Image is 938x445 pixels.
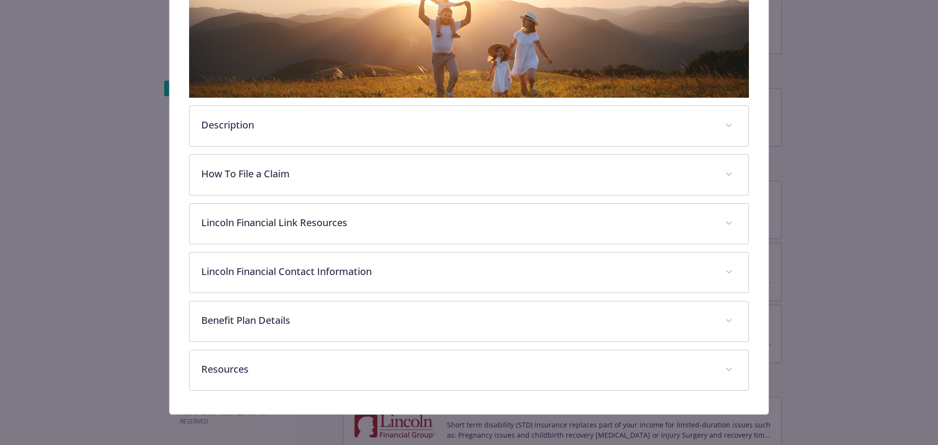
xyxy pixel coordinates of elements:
[201,118,714,132] p: Description
[201,362,714,377] p: Resources
[201,264,714,279] p: Lincoln Financial Contact Information
[190,155,749,195] div: How To File a Claim
[201,167,714,181] p: How To File a Claim
[190,204,749,244] div: Lincoln Financial Link Resources
[190,350,749,390] div: Resources
[201,215,714,230] p: Lincoln Financial Link Resources
[190,301,749,341] div: Benefit Plan Details
[190,106,749,146] div: Description
[190,253,749,293] div: Lincoln Financial Contact Information
[201,313,714,328] p: Benefit Plan Details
